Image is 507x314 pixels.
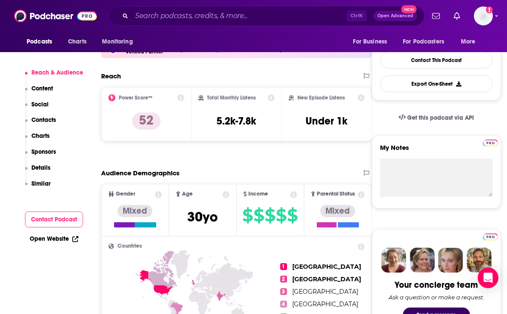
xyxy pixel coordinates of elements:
[126,49,163,54] h5: Verified Partner
[280,288,287,295] span: 3
[21,34,63,50] button: open menu
[25,85,53,101] button: Content
[27,36,52,48] span: Podcasts
[474,6,493,25] button: Show profile menu
[380,143,493,159] label: My Notes
[25,164,51,180] button: Details
[287,208,297,222] span: $
[101,72,121,80] h2: Reach
[280,276,287,283] span: 2
[31,101,49,108] p: Social
[68,36,87,48] span: Charts
[483,140,498,146] img: Podchaser Pro
[132,9,346,23] input: Search podcasts, credits, & more...
[25,116,56,132] button: Contacts
[216,115,256,127] h3: 5.2k-7.8k
[486,6,493,13] svg: Add a profile image
[207,95,256,101] h2: Total Monthly Listens
[353,36,387,48] span: For Business
[374,11,417,21] button: Open AdvancedNew
[31,132,49,140] p: Charts
[31,69,83,76] p: Reach & Audience
[297,95,345,101] h2: New Episode Listens
[253,208,264,222] span: $
[96,34,144,50] button: open menu
[397,34,457,50] button: open menu
[395,280,478,290] div: Your concierge team
[14,8,97,24] img: Podchaser - Follow, Share and Rate Podcasts
[292,288,358,295] span: [GEOGRAPHIC_DATA]
[25,69,83,85] button: Reach & Audience
[117,205,152,217] div: Mixed
[25,101,49,117] button: Social
[346,10,367,22] span: Ctrl K
[108,6,424,26] div: Search podcasts, credits, & more...
[101,169,179,177] h2: Audience Demographics
[116,191,135,197] span: Gender
[31,85,53,92] p: Content
[320,205,355,217] div: Mixed
[31,180,51,187] p: Similar
[306,115,347,127] h3: Under 1k
[292,300,358,308] span: [GEOGRAPHIC_DATA]
[25,180,51,196] button: Similar
[276,208,286,222] span: $
[392,107,481,128] a: Get this podcast via API
[25,148,56,164] button: Sponsors
[292,263,361,270] span: [GEOGRAPHIC_DATA]
[381,248,406,273] img: Sydney Profile
[248,191,268,197] span: Income
[377,14,413,18] span: Open Advanced
[389,294,484,301] div: Ask a question or make a request.
[317,191,355,197] span: Parental Status
[483,232,498,240] a: Pro website
[429,9,443,23] a: Show notifications dropdown
[407,114,474,121] span: Get this podcast via API
[461,36,476,48] span: More
[280,301,287,308] span: 4
[117,243,142,249] span: Countries
[478,267,498,288] div: Open Intercom Messenger
[438,248,463,273] img: Jules Profile
[242,208,253,222] span: $
[25,132,50,148] button: Charts
[380,75,493,92] button: Export One-Sheet
[467,248,492,273] img: Jon Profile
[31,116,56,124] p: Contacts
[403,36,444,48] span: For Podcasters
[31,148,56,155] p: Sponsors
[182,191,193,197] span: Age
[347,34,398,50] button: open menu
[450,9,464,23] a: Show notifications dropdown
[132,112,161,130] p: 52
[483,138,498,146] a: Pro website
[119,95,152,101] h2: Power Score™
[380,52,493,68] a: Contact This Podcast
[187,208,218,225] span: 30 yo
[410,248,435,273] img: Barbara Profile
[62,34,92,50] a: Charts
[474,6,493,25] img: User Profile
[474,6,493,25] span: Logged in as mresewehr
[102,36,133,48] span: Monitoring
[483,233,498,240] img: Podchaser Pro
[25,211,83,227] button: Contact Podcast
[455,34,486,50] button: open menu
[280,263,287,270] span: 1
[292,275,361,283] span: [GEOGRAPHIC_DATA]
[30,235,78,242] a: Open Website
[265,208,275,222] span: $
[31,164,50,171] p: Details
[401,5,417,13] span: New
